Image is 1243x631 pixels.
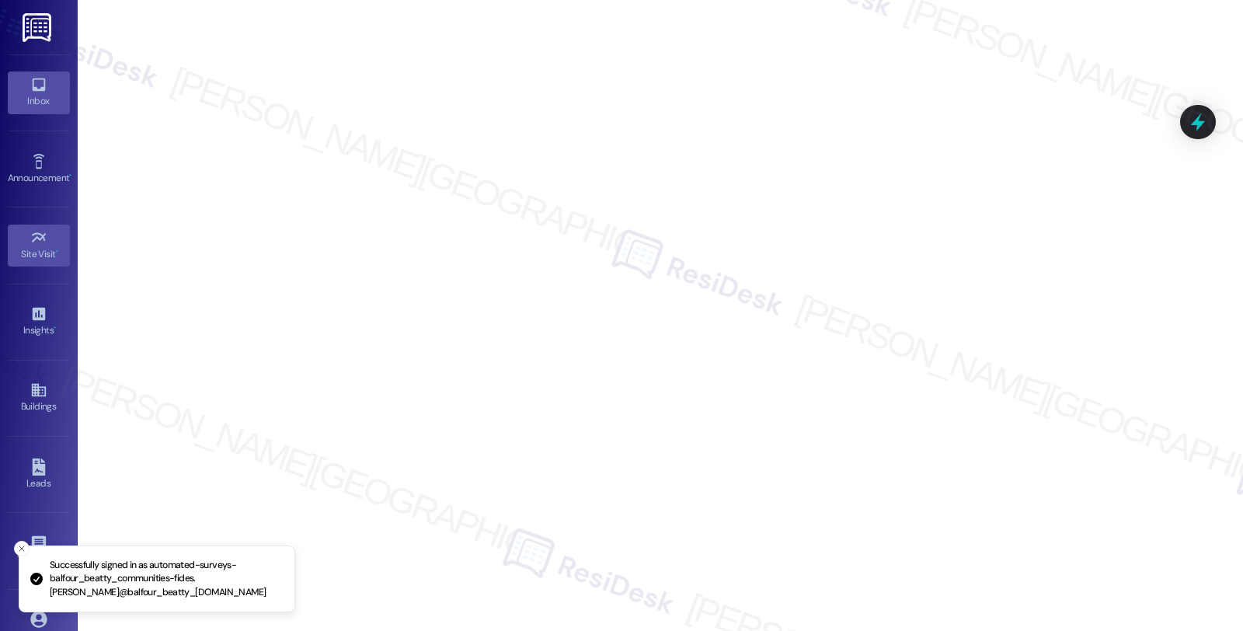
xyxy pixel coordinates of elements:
[8,377,70,419] a: Buildings
[8,301,70,343] a: Insights •
[14,541,30,556] button: Close toast
[50,559,282,600] p: Successfully signed in as automated-surveys-balfour_beatty_communities-fides.[PERSON_NAME]@balfou...
[54,322,56,333] span: •
[69,170,71,181] span: •
[8,71,70,113] a: Inbox
[23,13,54,42] img: ResiDesk Logo
[8,530,70,572] a: Templates •
[8,225,70,267] a: Site Visit •
[56,246,58,257] span: •
[8,454,70,496] a: Leads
